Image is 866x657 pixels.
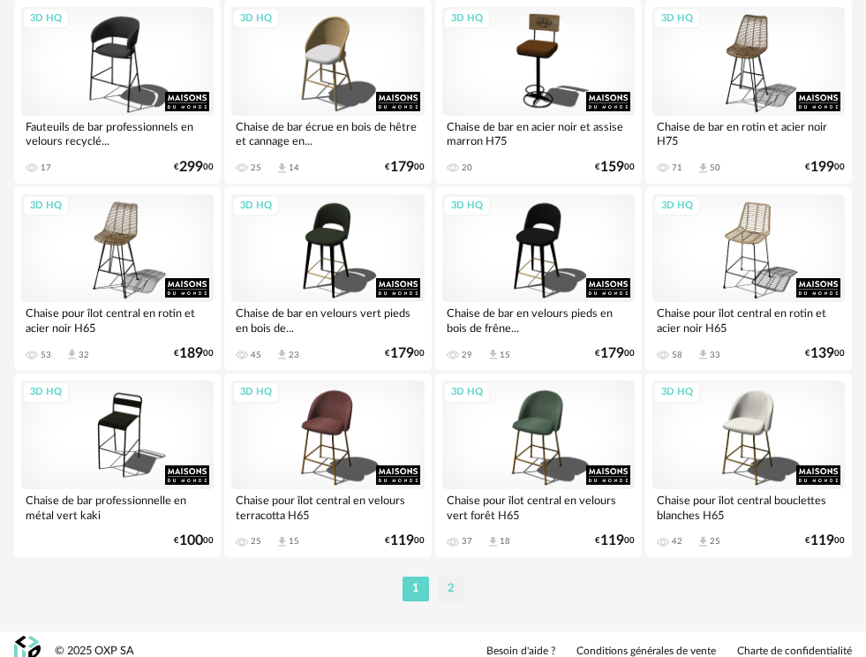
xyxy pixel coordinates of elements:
[65,348,79,361] span: Download icon
[438,577,464,601] li: 2
[652,489,845,525] div: Chaise pour îlot central bouclettes blanches H65
[79,350,89,360] div: 32
[174,348,214,359] div: € 00
[251,162,261,173] div: 25
[385,348,425,359] div: € 00
[600,535,624,547] span: 119
[595,162,635,173] div: € 00
[652,302,845,337] div: Chaise pour îlot central en rotin et acier noir H65
[600,348,624,359] span: 179
[41,350,51,360] div: 53
[14,374,221,557] a: 3D HQ Chaise de bar professionnelle en métal vert kaki €10000
[443,381,491,404] div: 3D HQ
[435,374,642,557] a: 3D HQ Chaise pour îlot central en velours vert forêt H65 37 Download icon 18 €11900
[403,577,429,601] li: 1
[443,195,491,217] div: 3D HQ
[810,535,834,547] span: 119
[21,302,214,337] div: Chaise pour îlot central en rotin et acier noir H65
[645,187,852,371] a: 3D HQ Chaise pour îlot central en rotin et acier noir H65 58 Download icon 33 €13900
[805,162,845,173] div: € 00
[224,374,431,557] a: 3D HQ Chaise pour îlot central en velours terracotta H65 25 Download icon 15 €11900
[442,489,635,525] div: Chaise pour îlot central en velours vert forêt H65
[486,348,500,361] span: Download icon
[805,535,845,547] div: € 00
[462,162,472,173] div: 20
[653,8,701,30] div: 3D HQ
[710,162,720,173] div: 50
[21,116,214,151] div: Fauteuils de bar professionnels en velours recyclé...
[805,348,845,359] div: € 00
[645,374,852,557] a: 3D HQ Chaise pour îlot central bouclettes blanches H65 42 Download icon 25 €11900
[275,162,289,175] span: Download icon
[22,381,70,404] div: 3D HQ
[595,535,635,547] div: € 00
[275,535,289,548] span: Download icon
[385,535,425,547] div: € 00
[652,116,845,151] div: Chaise de bar en rotin et acier noir H75
[390,162,414,173] span: 179
[710,536,720,547] div: 25
[289,536,299,547] div: 15
[231,302,424,337] div: Chaise de bar en velours vert pieds en bois de...
[22,195,70,217] div: 3D HQ
[697,162,710,175] span: Download icon
[41,162,51,173] div: 17
[500,536,510,547] div: 18
[462,350,472,360] div: 29
[179,348,203,359] span: 189
[653,195,701,217] div: 3D HQ
[179,162,203,173] span: 299
[231,489,424,525] div: Chaise pour îlot central en velours terracotta H65
[600,162,624,173] span: 159
[251,536,261,547] div: 25
[672,536,682,547] div: 42
[275,348,289,361] span: Download icon
[810,348,834,359] span: 139
[697,348,710,361] span: Download icon
[232,195,280,217] div: 3D HQ
[174,535,214,547] div: € 00
[289,162,299,173] div: 14
[442,302,635,337] div: Chaise de bar en velours pieds en bois de frêne...
[224,187,431,371] a: 3D HQ Chaise de bar en velours vert pieds en bois de... 45 Download icon 23 €17900
[595,348,635,359] div: € 00
[672,162,682,173] div: 71
[289,350,299,360] div: 23
[390,535,414,547] span: 119
[500,350,510,360] div: 15
[653,381,701,404] div: 3D HQ
[14,187,221,371] a: 3D HQ Chaise pour îlot central en rotin et acier noir H65 53 Download icon 32 €18900
[232,8,280,30] div: 3D HQ
[231,116,424,151] div: Chaise de bar écrue en bois de hêtre et cannage en...
[697,535,710,548] span: Download icon
[174,162,214,173] div: € 00
[486,535,500,548] span: Download icon
[462,536,472,547] div: 37
[810,162,834,173] span: 199
[232,381,280,404] div: 3D HQ
[385,162,425,173] div: € 00
[21,489,214,525] div: Chaise de bar professionnelle en métal vert kaki
[672,350,682,360] div: 58
[443,8,491,30] div: 3D HQ
[435,187,642,371] a: 3D HQ Chaise de bar en velours pieds en bois de frêne... 29 Download icon 15 €17900
[179,535,203,547] span: 100
[251,350,261,360] div: 45
[390,348,414,359] span: 179
[442,116,635,151] div: Chaise de bar en acier noir et assise marron H75
[22,8,70,30] div: 3D HQ
[710,350,720,360] div: 33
